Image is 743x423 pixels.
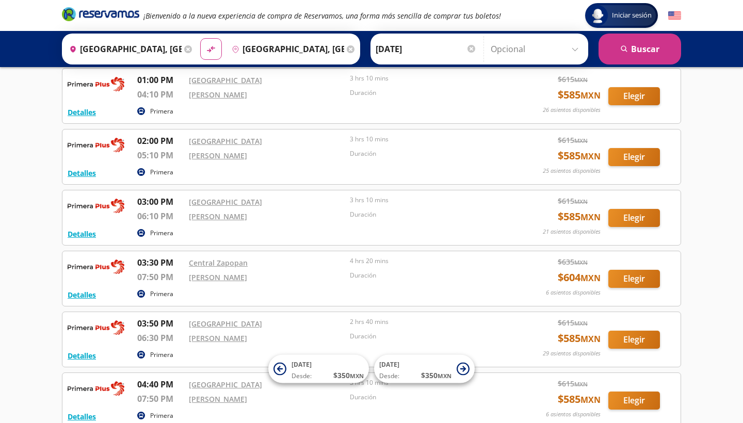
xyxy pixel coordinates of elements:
small: MXN [574,319,588,327]
small: MXN [580,151,601,162]
span: $ 615 [558,317,588,328]
span: $ 615 [558,74,588,85]
button: English [668,9,681,22]
p: 04:10 PM [137,88,184,101]
p: 4 hrs 20 mins [350,256,506,266]
small: MXN [438,372,451,380]
a: Central Zapopan [189,258,248,268]
p: 07:50 PM [137,271,184,283]
button: Elegir [608,209,660,227]
small: MXN [580,272,601,284]
span: $ 604 [558,270,601,285]
button: Detalles [68,350,96,361]
small: MXN [580,333,601,345]
button: Elegir [608,148,660,166]
button: Buscar [599,34,681,64]
p: 26 asientos disponibles [543,106,601,115]
a: [PERSON_NAME] [189,211,247,221]
p: Duración [350,271,506,280]
a: [PERSON_NAME] [189,394,247,404]
p: 02:00 PM [137,135,184,147]
p: 05:10 PM [137,149,184,161]
small: MXN [574,76,588,84]
p: 03:30 PM [137,256,184,269]
p: 03:00 PM [137,196,184,208]
small: MXN [574,137,588,144]
small: MXN [350,372,364,380]
p: Duración [350,332,506,341]
input: Opcional [491,36,583,62]
a: [PERSON_NAME] [189,272,247,282]
span: $ 585 [558,209,601,224]
span: [DATE] [379,360,399,369]
a: [PERSON_NAME] [189,151,247,160]
span: $ 350 [421,370,451,381]
button: [DATE]Desde:$350MXN [268,355,369,383]
p: 3 hrs 10 mins [350,74,506,83]
span: $ 585 [558,87,601,103]
p: 06:30 PM [137,332,184,344]
button: Detalles [68,168,96,178]
small: MXN [580,394,601,405]
small: MXN [574,198,588,205]
em: ¡Bienvenido a la nueva experiencia de compra de Reservamos, una forma más sencilla de comprar tus... [143,11,501,21]
img: RESERVAMOS [68,378,124,399]
span: $ 615 [558,378,588,389]
button: Detalles [68,289,96,300]
p: 3 hrs 10 mins [350,196,506,205]
p: Duración [350,88,506,97]
p: Primera [150,107,173,116]
img: RESERVAMOS [68,135,124,155]
p: 04:40 PM [137,378,184,391]
p: 3 hrs 10 mins [350,135,506,144]
p: 03:50 PM [137,317,184,330]
img: RESERVAMOS [68,196,124,216]
a: [GEOGRAPHIC_DATA] [189,136,262,146]
img: RESERVAMOS [68,256,124,277]
p: 06:10 PM [137,210,184,222]
input: Buscar Origen [65,36,182,62]
input: Buscar Destino [228,36,344,62]
button: Elegir [608,270,660,288]
p: 2 hrs 40 mins [350,317,506,327]
button: [DATE]Desde:$350MXN [374,355,475,383]
p: 01:00 PM [137,74,184,86]
span: $ 615 [558,135,588,145]
p: Duración [350,210,506,219]
button: Detalles [68,107,96,118]
p: Primera [150,350,173,360]
img: RESERVAMOS [68,74,124,94]
span: $ 615 [558,196,588,206]
small: MXN [580,90,601,101]
span: $ 350 [333,370,364,381]
small: MXN [580,211,601,223]
a: Brand Logo [62,6,139,25]
a: [PERSON_NAME] [189,90,247,100]
button: Detalles [68,229,96,239]
p: 21 asientos disponibles [543,227,601,236]
p: 25 asientos disponibles [543,167,601,175]
span: $ 635 [558,256,588,267]
span: $ 585 [558,331,601,346]
button: Elegir [608,87,660,105]
p: 29 asientos disponibles [543,349,601,358]
a: [GEOGRAPHIC_DATA] [189,197,262,207]
a: [GEOGRAPHIC_DATA] [189,75,262,85]
span: Iniciar sesión [608,10,656,21]
p: 6 asientos disponibles [546,288,601,297]
span: [DATE] [292,360,312,369]
span: $ 585 [558,148,601,164]
small: MXN [574,380,588,388]
i: Brand Logo [62,6,139,22]
a: [PERSON_NAME] [189,333,247,343]
p: 6 asientos disponibles [546,410,601,419]
p: 07:50 PM [137,393,184,405]
button: Detalles [68,411,96,422]
p: Primera [150,229,173,238]
a: [GEOGRAPHIC_DATA] [189,319,262,329]
p: Primera [150,168,173,177]
a: [GEOGRAPHIC_DATA] [189,380,262,389]
span: Desde: [292,371,312,381]
img: RESERVAMOS [68,317,124,338]
p: Duración [350,149,506,158]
